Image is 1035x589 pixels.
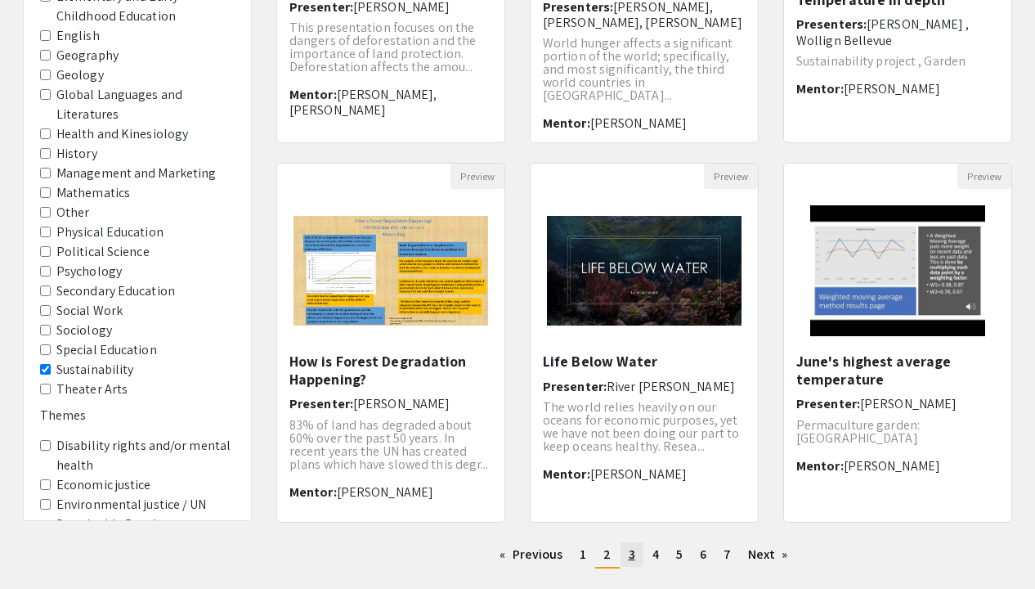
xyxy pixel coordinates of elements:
div: Open Presentation <p>Life Below Water</p> [530,163,759,523]
button: Preview [450,164,504,189]
span: Mentor: [543,465,590,483]
label: Political Science [56,242,150,262]
ul: Pagination [276,542,1012,569]
span: Mentor: [796,457,844,474]
span: [PERSON_NAME] [337,483,433,501]
p: Sustainability project , Garden [796,55,999,68]
label: Special Education [56,340,157,360]
span: 6 [700,546,706,563]
label: Secondary Education [56,281,175,301]
span: 3 [629,546,635,563]
label: Physical Education [56,223,164,242]
span: Mentor: [543,115,590,132]
a: Previous page [491,542,571,567]
span: Mentor: [796,80,844,97]
span: 2 [603,546,611,563]
a: Next page [740,542,796,567]
label: Health and Kinesiology [56,124,188,144]
label: Geology [56,65,104,85]
button: Preview [704,164,758,189]
img: <p>June's highest average temperature</p> [794,189,1001,353]
span: 7 [724,546,731,563]
label: Environmental justice / UN Sustainable Development Goals [56,495,235,554]
h6: Presenters: [796,16,999,47]
span: 5 [676,546,683,563]
label: Other [56,203,90,223]
h6: Presenter: [796,396,999,411]
label: Mathematics [56,183,130,203]
label: Geography [56,46,119,65]
label: English [56,26,100,46]
span: [PERSON_NAME] [844,457,940,474]
label: Social Work [56,301,123,321]
label: Global Languages and Literatures [56,85,235,124]
h5: June's highest average temperature [796,353,999,388]
label: History [56,144,97,164]
span: Mentor: [289,483,337,501]
span: [PERSON_NAME] [844,80,940,97]
label: Theater Arts [56,380,128,399]
span: [PERSON_NAME], [PERSON_NAME] [289,86,437,119]
label: Economic justice [56,475,151,495]
label: Sociology [56,321,112,340]
h5: How is Forest Degradation Happening? [289,353,492,388]
span: [PERSON_NAME] [590,115,687,132]
p: Permaculture garden: [GEOGRAPHIC_DATA] [796,419,999,445]
img: <p>Life Below Water</p> [531,200,758,342]
div: Open Presentation <h1>How is Forest Degradation Happening?</h1> [276,163,505,523]
span: [PERSON_NAME] [860,395,957,412]
span: River [PERSON_NAME] [607,378,735,395]
button: Preview [957,164,1011,189]
label: Management and Marketing [56,164,216,183]
span: [PERSON_NAME] [590,465,687,483]
label: Disability rights and/or mental health [56,436,235,475]
p: 83% of land has degraded about 60% over the past 50 years. In recent years the UN has created pla... [289,419,492,471]
span: 4 [652,546,659,563]
img: <h1>How is Forest Degradation Happening?</h1> [277,200,504,342]
div: Open Presentation <p>June's highest average temperature</p> [783,163,1012,523]
span: [PERSON_NAME] , Wollign Bellevue [796,16,970,48]
label: Psychology [56,262,122,281]
span: [PERSON_NAME] [353,395,450,412]
label: Sustainability [56,360,133,380]
p: This presentation focuses on the dangers of deforestation and the importance of land protection. ... [289,21,492,74]
span: Mentor: [289,86,337,103]
h6: Presenter: [543,379,746,394]
p: The world relies heavily on our oceans for economic purposes, yet we have not been doing our part... [543,401,746,453]
p: World hunger affects a significant portion of the world; specifically, and most significantly, th... [543,37,746,102]
h6: Themes [40,407,235,423]
iframe: Chat [12,515,69,577]
span: 1 [580,546,586,563]
h5: Life Below Water [543,353,746,371]
h6: Presenter: [289,396,492,411]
